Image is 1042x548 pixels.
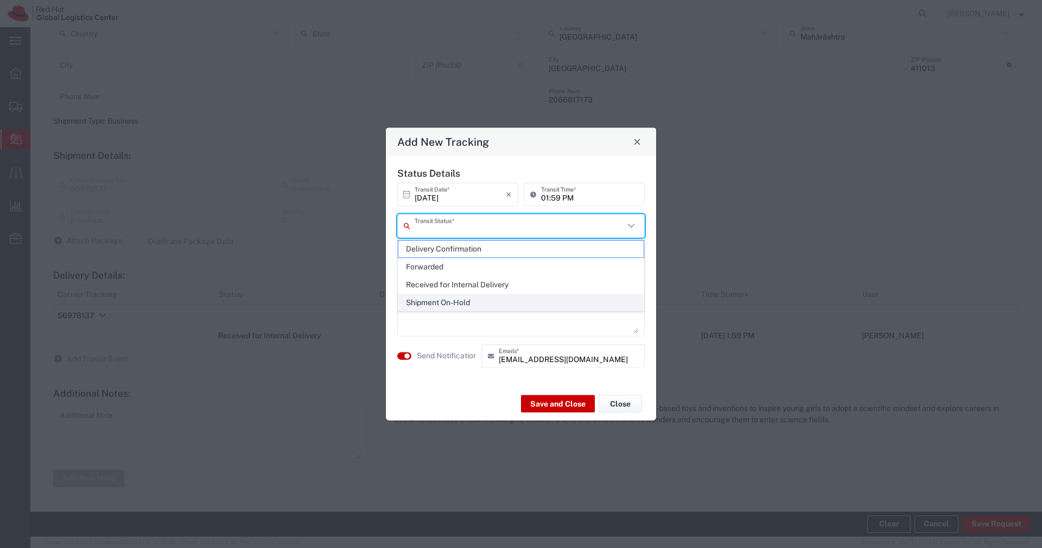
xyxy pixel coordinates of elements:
button: Save and Close [521,395,595,412]
h5: Status Details [397,167,645,178]
span: Forwarded [398,259,644,275]
button: Close [630,134,645,149]
span: Delivery Confirmation [398,241,644,257]
h4: Add New Tracking [397,134,489,150]
i: × [506,185,512,203]
span: Shipment On-Hold [398,294,644,311]
span: Received for Internal Delivery [398,276,644,293]
label: Send Notification [417,350,478,362]
agx-label: Send Notification [417,350,476,362]
button: Close [599,395,642,412]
